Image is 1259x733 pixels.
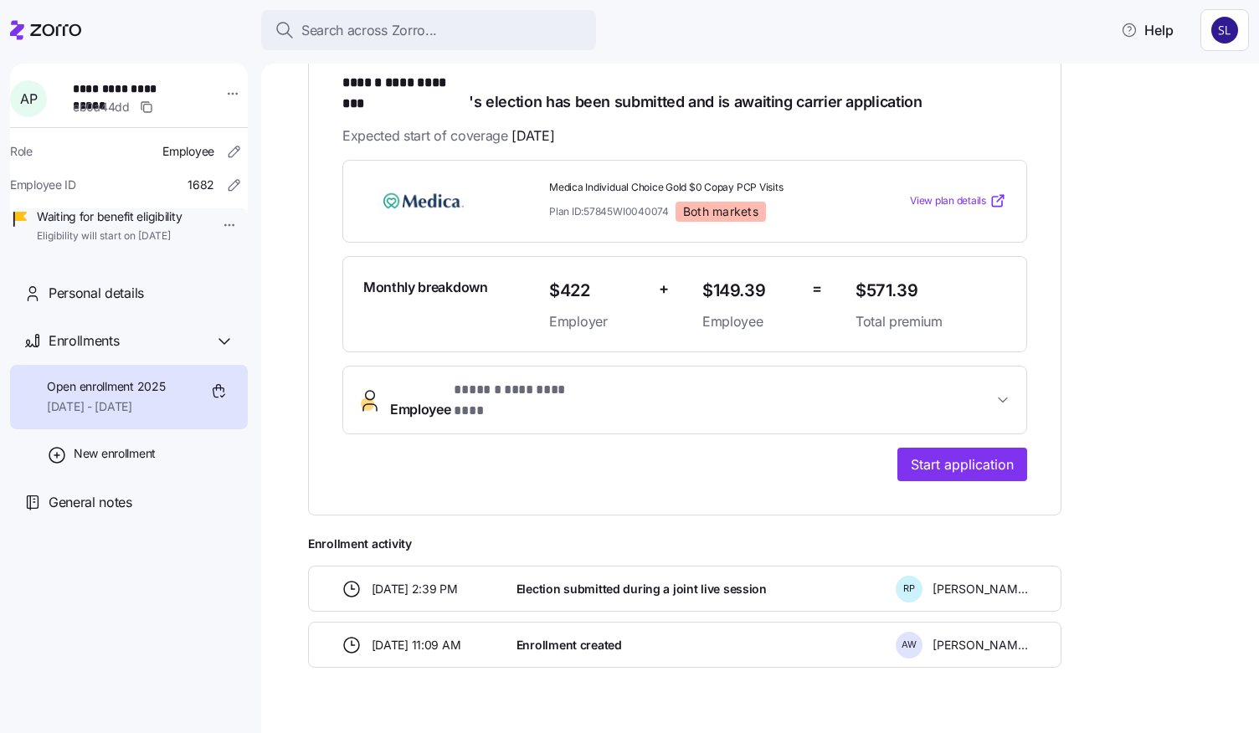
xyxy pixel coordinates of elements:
span: A P [20,92,37,105]
span: General notes [49,492,132,513]
img: Medica [363,182,484,220]
span: eb0a44dd [73,99,130,115]
span: Role [10,143,33,160]
span: Enrollment created [516,637,622,654]
span: [DATE] [511,126,554,146]
span: 1682 [188,177,214,193]
span: Both markets [683,204,758,219]
span: Total premium [856,311,1006,332]
span: $571.39 [856,277,1006,305]
span: Waiting for benefit eligibility [37,208,182,225]
button: Help [1107,13,1187,47]
span: Election submitted during a joint live session [516,581,767,597]
span: Eligibility will start on [DATE] [37,229,182,243]
button: Search across Zorro... [261,10,596,50]
span: = [812,277,822,301]
span: Enrollment activity [308,536,1061,552]
img: 9541d6806b9e2684641ca7bfe3afc45a [1211,17,1238,44]
span: Employee [702,311,799,332]
span: Employer [549,311,645,332]
span: Plan ID: 57845WI0040074 [549,204,669,218]
a: View plan details [910,192,1006,209]
span: [DATE] 2:39 PM [372,581,458,597]
span: Help [1121,20,1174,40]
span: [DATE] 11:09 AM [372,637,461,654]
span: Employee ID [10,177,76,193]
span: A W [902,640,917,649]
button: Start application [897,448,1027,481]
span: Employee [162,143,214,160]
span: [PERSON_NAME] [933,581,1028,597]
span: New enrollment [74,445,156,462]
span: $149.39 [702,277,799,305]
span: [DATE] - [DATE] [47,398,165,415]
span: Enrollments [49,331,119,351]
span: [PERSON_NAME] [933,637,1028,654]
span: Search across Zorro... [301,20,437,41]
span: Open enrollment 2025 [47,378,165,395]
span: Employee [390,380,586,420]
span: Start application [911,454,1014,474]
span: $422 [549,277,645,305]
span: Expected start of coverage [342,126,554,146]
h1: 's election has been submitted and is awaiting carrier application [342,73,1027,112]
span: Personal details [49,283,144,304]
span: + [659,277,669,301]
span: View plan details [910,193,986,209]
span: Monthly breakdown [363,277,488,298]
span: Medica Individual Choice Gold $0 Copay PCP Visits [549,181,842,195]
span: R P [903,584,915,593]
